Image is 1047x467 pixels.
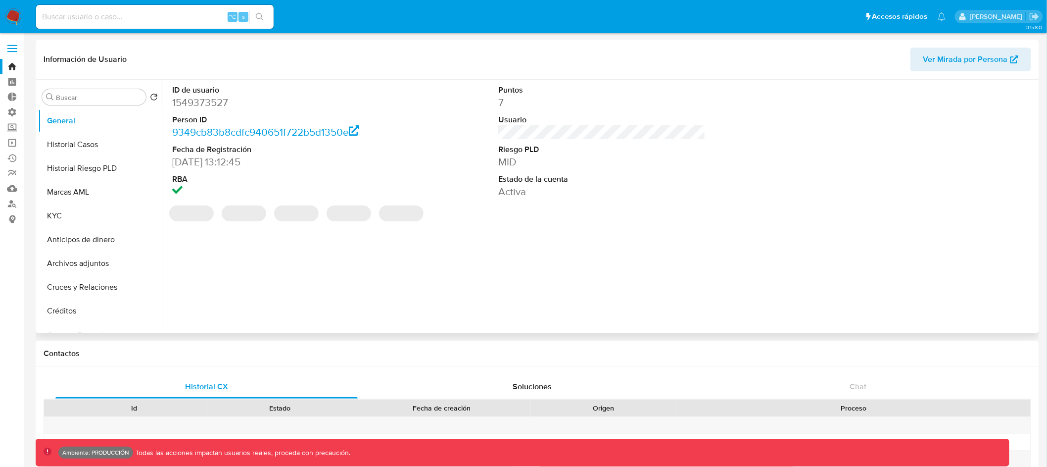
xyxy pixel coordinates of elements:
button: Archivos adjuntos [38,252,162,275]
button: Cruces y Relaciones [38,275,162,299]
button: Historial Riesgo PLD [38,156,162,180]
span: Ver Mirada por Persona [923,48,1008,71]
button: Volver al orden por defecto [150,93,158,104]
button: Buscar [46,93,54,101]
dd: MID [498,155,706,169]
input: Buscar usuario o caso... [36,10,274,23]
h1: Información de Usuario [44,54,127,64]
dt: ID de usuario [172,85,380,96]
button: KYC [38,204,162,228]
div: Estado [214,403,345,413]
button: Créditos [38,299,162,323]
button: Marcas AML [38,180,162,204]
dt: Riesgo PLD [498,144,706,155]
button: Historial Casos [38,133,162,156]
span: ⌥ [229,12,236,21]
button: Anticipos de dinero [38,228,162,252]
dt: Estado de la cuenta [498,174,706,185]
div: Id [68,403,200,413]
button: search-icon [249,10,270,24]
span: Accesos rápidos [872,11,928,22]
dd: Activa [498,185,706,199]
span: Soluciones [513,381,552,392]
dt: RBA [172,174,380,185]
button: General [38,109,162,133]
span: ‌ [222,206,266,221]
span: ‌ [379,206,424,221]
dt: Puntos [498,85,706,96]
dd: 1549373527 [172,96,380,109]
p: Todas las acciones impactan usuarios reales, proceda con precaución. [133,448,351,458]
dt: Fecha de Registración [172,144,380,155]
dt: Usuario [498,114,706,125]
a: 9349cb83b8cdfc940651f722b5d1350e [172,125,359,139]
p: Ambiente: PRODUCCIÓN [62,451,129,455]
button: Cuentas Bancarias [38,323,162,347]
span: Chat [850,381,867,392]
div: Origen [538,403,669,413]
span: ‌ [169,206,214,221]
div: Fecha de creación [359,403,524,413]
span: Historial CX [185,381,228,392]
h1: Contactos [44,349,1031,359]
span: s [242,12,245,21]
dt: Person ID [172,114,380,125]
span: ‌ [274,206,319,221]
input: Buscar [56,93,142,102]
dd: [DATE] 13:12:45 [172,155,380,169]
a: Notificaciones [938,12,946,21]
span: ‌ [327,206,371,221]
p: diego.assum@mercadolibre.com [970,12,1026,21]
dd: 7 [498,96,706,109]
div: Proceso [683,403,1024,413]
button: Ver Mirada por Persona [910,48,1031,71]
a: Salir [1029,11,1040,22]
